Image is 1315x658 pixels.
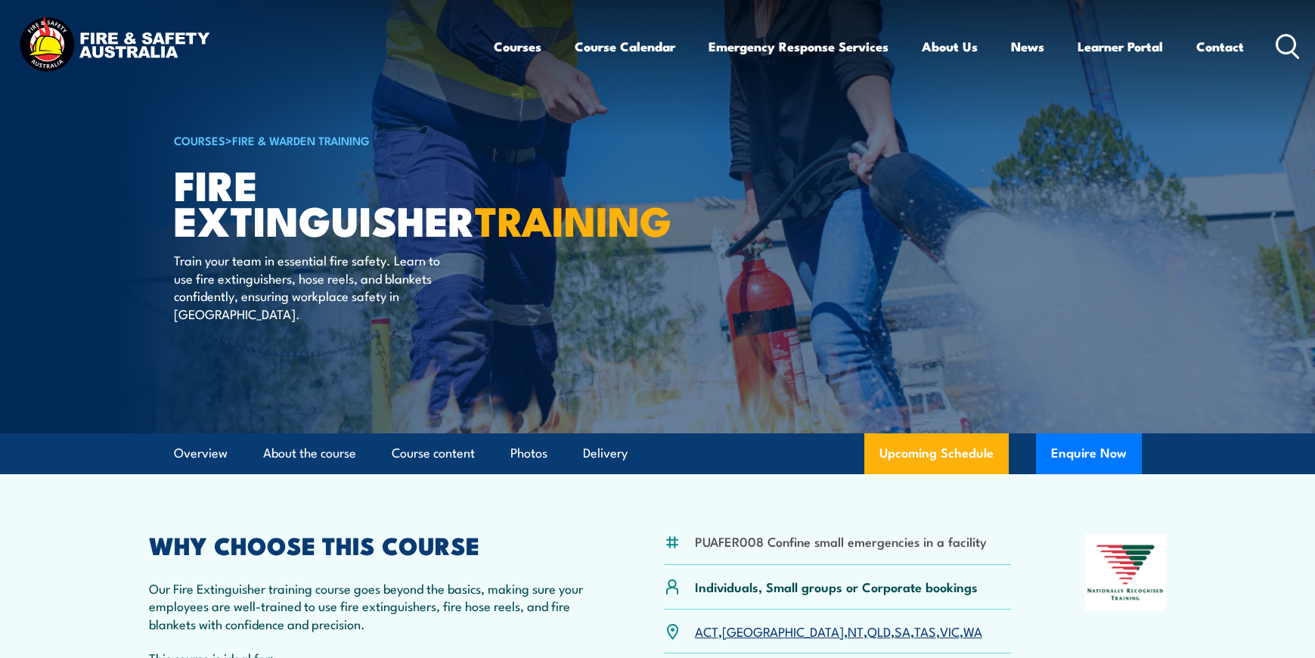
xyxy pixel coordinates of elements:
h1: Fire Extinguisher [174,166,547,237]
strong: TRAINING [475,188,671,250]
a: News [1011,26,1044,67]
a: COURSES [174,132,225,148]
a: SA [895,622,910,640]
h2: WHY CHOOSE THIS COURSE [149,534,591,555]
button: Enquire Now [1036,433,1142,474]
a: QLD [867,622,891,640]
img: Nationally Recognised Training logo. [1085,534,1167,611]
a: Courses [494,26,541,67]
p: , , , , , , , [695,622,982,640]
a: Emergency Response Services [709,26,889,67]
a: TAS [914,622,936,640]
p: Train your team in essential fire safety. Learn to use fire extinguishers, hose reels, and blanke... [174,251,450,322]
a: Upcoming Schedule [864,433,1009,474]
a: [GEOGRAPHIC_DATA] [722,622,844,640]
a: Photos [510,433,547,473]
a: About Us [922,26,978,67]
a: WA [963,622,982,640]
a: About the course [263,433,356,473]
p: Individuals, Small groups or Corporate bookings [695,578,978,595]
a: Course Calendar [575,26,675,67]
a: Course content [392,433,475,473]
a: Contact [1196,26,1244,67]
a: ACT [695,622,718,640]
a: Fire & Warden Training [232,132,370,148]
a: Delivery [583,433,628,473]
li: PUAFER008 Confine small emergencies in a facility [695,532,987,550]
a: Overview [174,433,228,473]
a: VIC [940,622,960,640]
h6: > [174,131,547,149]
a: NT [848,622,864,640]
p: Our Fire Extinguisher training course goes beyond the basics, making sure your employees are well... [149,579,591,632]
a: Learner Portal [1078,26,1163,67]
